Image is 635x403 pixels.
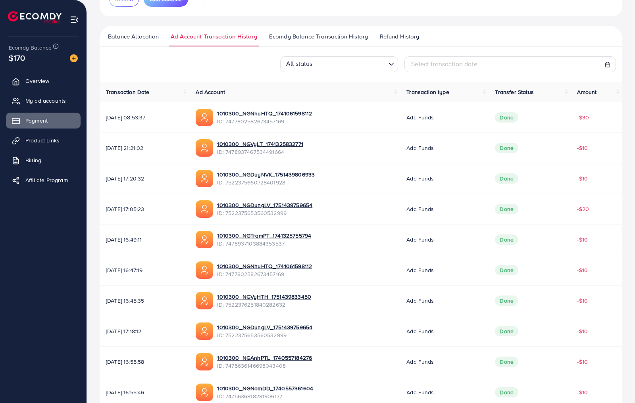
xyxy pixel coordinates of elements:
a: Affiliate Program [6,172,81,188]
span: Transaction type [406,88,449,96]
span: Done [495,173,518,184]
span: $170 [9,52,25,63]
span: Done [495,265,518,275]
img: ic-ads-acc.e4c84228.svg [196,200,213,218]
span: [DATE] 08:53:37 [106,113,183,121]
span: -$30 [577,113,589,121]
span: Balance Allocation [108,32,159,41]
span: Add funds [406,144,434,152]
span: -$10 [577,297,588,305]
span: ID: 7478937103884353537 [217,240,311,248]
a: 1010300_NGDungLV_1751439759654 [217,201,312,209]
span: Transfer Status [495,88,533,96]
span: [DATE] 16:47:19 [106,266,183,274]
span: Add funds [406,358,434,366]
a: Overview [6,73,81,89]
a: My ad accounts [6,93,81,109]
span: ID: 7475636818281906177 [217,392,313,400]
span: -$10 [577,266,588,274]
span: [DATE] 17:05:23 [106,205,183,213]
span: -$10 [577,144,588,152]
span: Ecomdy Balance Transaction History [269,32,368,41]
span: Amount [577,88,597,96]
a: 1010300_NGNhuHTQ_1741061598112 [217,262,312,270]
span: [DATE] 17:18:12 [106,327,183,335]
span: Done [495,296,518,306]
img: ic-ads-acc.e4c84228.svg [196,139,213,157]
span: Ecomdy Balance [9,44,52,52]
span: [DATE] 16:49:11 [106,236,183,244]
img: ic-ads-acc.e4c84228.svg [196,170,213,187]
a: 1010300_NGVyHTH_1751439833450 [217,293,311,301]
span: Done [495,387,518,397]
span: Add funds [406,388,434,396]
span: [DATE] 16:55:46 [106,388,183,396]
img: image [70,54,78,62]
span: ID: 7522375653560532999 [217,331,312,339]
span: -$10 [577,358,588,366]
span: Select transaction date [411,59,477,68]
a: 1010300_NGNamDD_1740557361604 [217,384,313,392]
span: -$10 [577,327,588,335]
span: [DATE] 21:21:02 [106,144,183,152]
img: ic-ads-acc.e4c84228.svg [196,353,213,370]
a: logo [8,11,62,23]
span: Product Links [25,136,60,144]
span: ID: 7477802582673457169 [217,270,312,278]
a: Product Links [6,132,81,148]
iframe: Chat [601,367,629,397]
span: Add funds [406,266,434,274]
span: -$10 [577,388,588,396]
span: Refund History [380,32,419,41]
span: Done [495,357,518,367]
span: All status [285,57,314,70]
span: Done [495,143,518,153]
span: My ad accounts [25,97,66,105]
div: Search for option [280,56,398,72]
span: Add funds [406,175,434,182]
span: -$10 [577,236,588,244]
img: ic-ads-acc.e4c84228.svg [196,322,213,340]
input: Search for option [315,58,386,70]
span: ID: 7522375660728401928 [217,178,315,186]
span: ID: 7477802582673457169 [217,117,312,125]
span: Billing [25,156,41,164]
a: 1010300_NGVyLT_1741325832771 [217,140,303,148]
span: Done [495,112,518,123]
img: ic-ads-acc.e4c84228.svg [196,384,213,401]
span: -$10 [577,175,588,182]
span: Overview [25,77,49,85]
span: ID: 7475636146698043408 [217,362,312,370]
span: Add funds [406,205,434,213]
span: [DATE] 16:55:58 [106,358,183,366]
span: -$20 [577,205,589,213]
span: Add funds [406,297,434,305]
a: 1010300_NGNhuHTQ_1741061598112 [217,109,312,117]
img: ic-ads-acc.e4c84228.svg [196,109,213,126]
img: ic-ads-acc.e4c84228.svg [196,261,213,279]
img: ic-ads-acc.e4c84228.svg [196,292,213,309]
span: ID: 7522376251840282632 [217,301,311,309]
span: Ad Account Transaction History [171,32,257,41]
span: Add funds [406,113,434,121]
a: 1010300_NGAnhPTL_1740557184276 [217,354,312,362]
img: menu [70,15,79,24]
a: Payment [6,113,81,129]
a: 1010300_NGTramPT_1741325755794 [217,232,311,240]
span: Done [495,326,518,336]
span: Transaction Date [106,88,150,96]
span: [DATE] 17:20:32 [106,175,183,182]
a: 1010300_NGDuyNVK_1751439806933 [217,171,315,178]
span: ID: 7522375653560532999 [217,209,312,217]
span: Add funds [406,327,434,335]
span: Ad Account [196,88,225,96]
span: Affiliate Program [25,176,68,184]
span: Add funds [406,236,434,244]
span: Done [495,204,518,214]
span: Payment [25,117,48,125]
img: ic-ads-acc.e4c84228.svg [196,231,213,248]
span: [DATE] 16:45:35 [106,297,183,305]
a: 1010300_NGDungLV_1751439759654 [217,323,312,331]
span: Done [495,234,518,245]
span: ID: 7478937467534491664 [217,148,303,156]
